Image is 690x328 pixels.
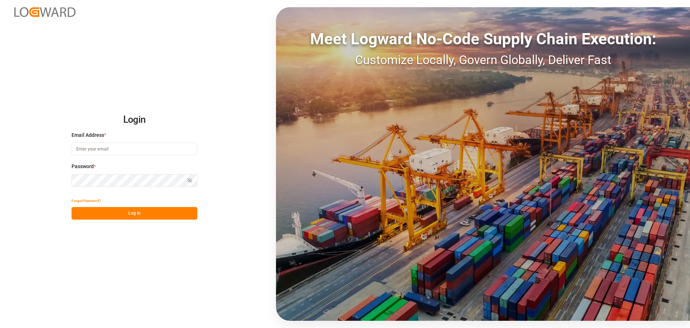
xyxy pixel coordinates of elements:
[72,131,104,139] span: Email Address
[72,207,197,220] button: Log In
[72,143,197,155] input: Enter your email
[276,27,690,51] div: Meet Logward No-Code Supply Chain Execution:
[72,108,197,131] h2: Login
[72,163,94,170] span: Password
[14,7,75,17] img: Logward_new_orange.png
[276,51,690,69] div: Customize Locally, Govern Globally, Deliver Fast
[72,194,101,207] button: Forgot Password?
